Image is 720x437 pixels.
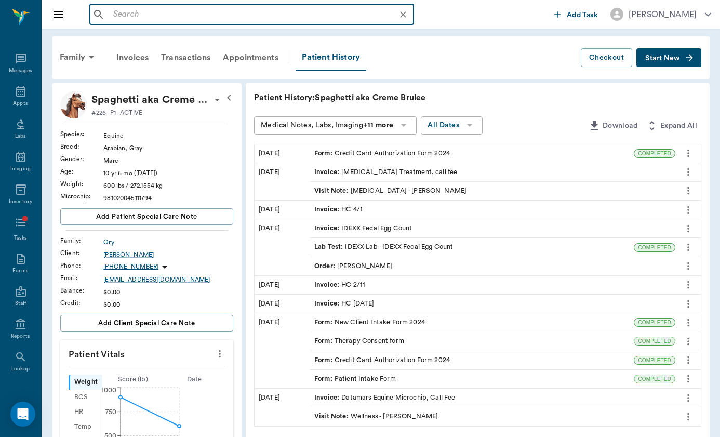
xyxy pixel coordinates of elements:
span: Form : [314,317,335,327]
div: Score ( lb ) [102,375,164,385]
button: All Dates [421,116,483,135]
div: Forms [12,267,28,275]
span: COMPLETED [634,375,675,383]
div: [PERSON_NAME] [103,250,233,259]
div: $0.00 [103,300,233,309]
div: Imaging [10,165,31,173]
div: Credit Card Authorization Form 2024 [314,149,450,158]
div: Staff [15,300,26,308]
a: Ory [103,237,233,247]
span: Invoice : [314,205,341,215]
div: Tasks [14,234,27,242]
b: +11 more [363,122,393,129]
div: 10 yr 6 mo ([DATE]) [103,168,233,178]
div: Gender : [60,154,103,164]
div: Age : [60,167,103,176]
div: Family [54,45,104,70]
button: more [680,201,697,219]
div: Appts [13,100,28,108]
div: HC 4/1 [314,205,363,215]
div: Temp [69,419,102,434]
div: Patient Intake Form [314,374,396,384]
button: Add Task [550,5,602,24]
a: Invoices [110,45,155,70]
button: Checkout [581,48,632,68]
div: Arabian, Gray [103,143,233,153]
div: IDEXX Lab - IDEXX Fecal Egg Count [314,242,453,252]
button: more [680,333,697,350]
div: Therapy Consent form [314,336,404,346]
button: Add client Special Care Note [60,315,233,332]
div: COMPLETED [634,243,675,252]
p: [PHONE_NUMBER] [103,262,158,271]
div: Labs [15,133,26,140]
p: Patient Vitals [60,340,233,366]
div: Credit Card Authorization Form 2024 [314,355,450,365]
button: more [680,276,697,294]
button: more [680,351,697,369]
span: COMPLETED [634,337,675,345]
button: Clear [396,7,410,22]
div: Credit : [60,298,103,308]
div: Family : [60,236,103,245]
div: [DATE] [255,163,310,200]
div: Client : [60,248,103,258]
span: Add patient Special Care Note [96,211,197,222]
button: more [680,389,697,407]
div: [DATE] [255,389,310,426]
button: more [680,182,697,200]
button: Add patient Special Care Note [60,208,233,225]
div: Species : [60,129,103,139]
div: [DATE] [255,313,310,388]
button: more [211,345,228,363]
span: Expand All [660,120,697,133]
div: Reports [11,333,30,340]
span: Order : [314,261,337,271]
span: Invoice : [314,223,341,233]
div: Email : [60,273,103,283]
div: Mare [103,156,233,165]
button: Download [584,116,642,136]
p: #226_P1 - ACTIVE [91,108,142,117]
a: Appointments [217,45,285,70]
a: Transactions [155,45,217,70]
button: Start New [636,48,701,68]
div: [DATE] [255,295,310,313]
div: Weight [69,375,102,390]
div: Lookup [11,365,30,373]
div: [DATE] [255,201,310,219]
button: Close drawer [48,4,69,25]
span: Form : [314,355,335,365]
button: more [680,370,697,388]
button: more [680,257,697,275]
span: Invoice : [314,167,341,177]
input: Search [109,7,411,22]
div: [DATE] [255,219,310,275]
span: COMPLETED [634,356,675,364]
button: more [680,295,697,313]
p: Patient History: Spaghetti aka Creme Brulee [254,91,566,104]
div: [PERSON_NAME] [314,261,392,271]
span: Lab Test : [314,242,345,252]
div: [PERSON_NAME] [629,8,697,21]
div: [DATE] [255,276,310,294]
p: Spaghetti aka Creme Brulee Ory [91,91,211,108]
a: Patient History [296,45,366,71]
div: $0.00 [103,287,233,297]
div: Messages [9,67,33,75]
span: Add client Special Care Note [98,317,195,329]
div: [EMAIL_ADDRESS][DOMAIN_NAME] [103,275,233,284]
span: Visit Note : [314,412,351,421]
div: Date [164,375,225,385]
span: COMPLETED [634,244,675,251]
button: more [680,220,697,237]
span: Visit Note : [314,186,351,196]
button: more [680,314,697,332]
div: Wellness - [PERSON_NAME] [314,412,438,421]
